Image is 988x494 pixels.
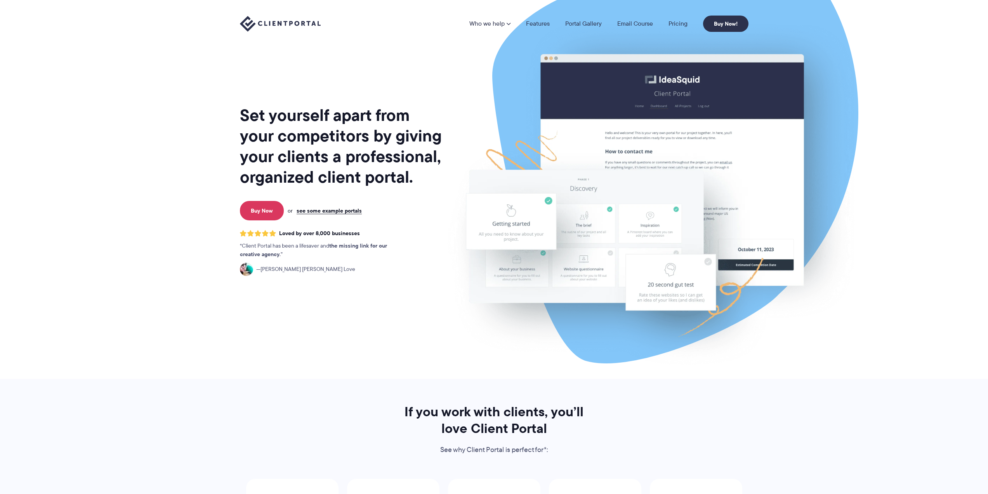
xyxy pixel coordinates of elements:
p: Client Portal has been a lifesaver and . [240,242,403,259]
a: Pricing [669,21,688,27]
span: [PERSON_NAME] [PERSON_NAME] Love [256,265,355,274]
span: or [288,207,293,214]
a: Buy Now! [703,16,748,32]
a: Features [526,21,550,27]
span: Loved by over 8,000 businesses [279,230,360,237]
a: Buy Now [240,201,284,220]
p: See why Client Portal is perfect for*: [394,444,594,456]
a: Who we help [469,21,510,27]
h1: Set yourself apart from your competitors by giving your clients a professional, organized client ... [240,105,443,187]
a: Email Course [617,21,653,27]
strong: the missing link for our creative agency [240,241,387,258]
h2: If you work with clients, you’ll love Client Portal [394,403,594,437]
a: see some example portals [297,207,362,214]
a: Portal Gallery [565,21,602,27]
